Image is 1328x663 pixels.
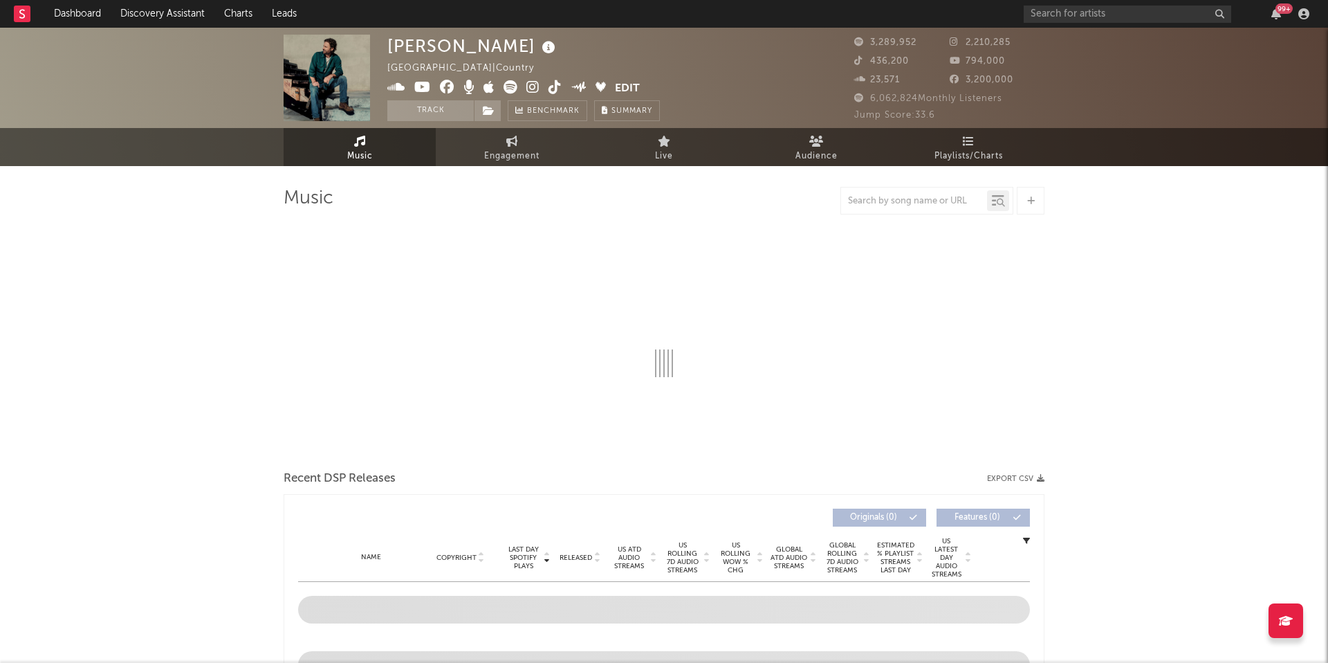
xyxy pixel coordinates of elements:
[842,514,905,522] span: Originals ( 0 )
[326,552,416,563] div: Name
[594,100,660,121] button: Summary
[934,148,1003,165] span: Playlists/Charts
[946,514,1009,522] span: Features ( 0 )
[663,541,701,574] span: US Rolling 7D Audio Streams
[560,554,592,562] span: Released
[1024,6,1231,23] input: Search for artists
[876,541,914,574] span: Estimated % Playlist Streams Last Day
[854,111,935,120] span: Jump Score: 33.6
[854,75,900,84] span: 23,571
[833,509,926,527] button: Originals(0)
[655,148,673,165] span: Live
[937,509,1030,527] button: Features(0)
[347,148,373,165] span: Music
[740,128,892,166] a: Audience
[436,128,588,166] a: Engagement
[854,94,1002,103] span: 6,062,824 Monthly Listeners
[854,57,909,66] span: 436,200
[950,57,1005,66] span: 794,000
[615,80,640,98] button: Edit
[508,100,587,121] a: Benchmark
[387,100,474,121] button: Track
[588,128,740,166] a: Live
[823,541,861,574] span: Global Rolling 7D Audio Streams
[284,471,396,487] span: Recent DSP Releases
[527,103,580,120] span: Benchmark
[717,541,755,574] span: US Rolling WoW % Chg
[505,545,542,570] span: Last Day Spotify Plays
[484,148,539,165] span: Engagement
[387,35,559,57] div: [PERSON_NAME]
[854,38,916,47] span: 3,289,952
[611,107,652,115] span: Summary
[950,75,1013,84] span: 3,200,000
[387,60,550,77] div: [GEOGRAPHIC_DATA] | Country
[892,128,1044,166] a: Playlists/Charts
[930,537,963,579] span: US Latest Day Audio Streams
[436,554,477,562] span: Copyright
[284,128,436,166] a: Music
[1275,3,1293,14] div: 99 +
[841,196,987,207] input: Search by song name or URL
[610,545,648,570] span: US ATD Audio Streams
[1271,8,1281,19] button: 99+
[770,545,808,570] span: Global ATD Audio Streams
[987,475,1044,483] button: Export CSV
[950,38,1011,47] span: 2,210,285
[795,148,838,165] span: Audience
